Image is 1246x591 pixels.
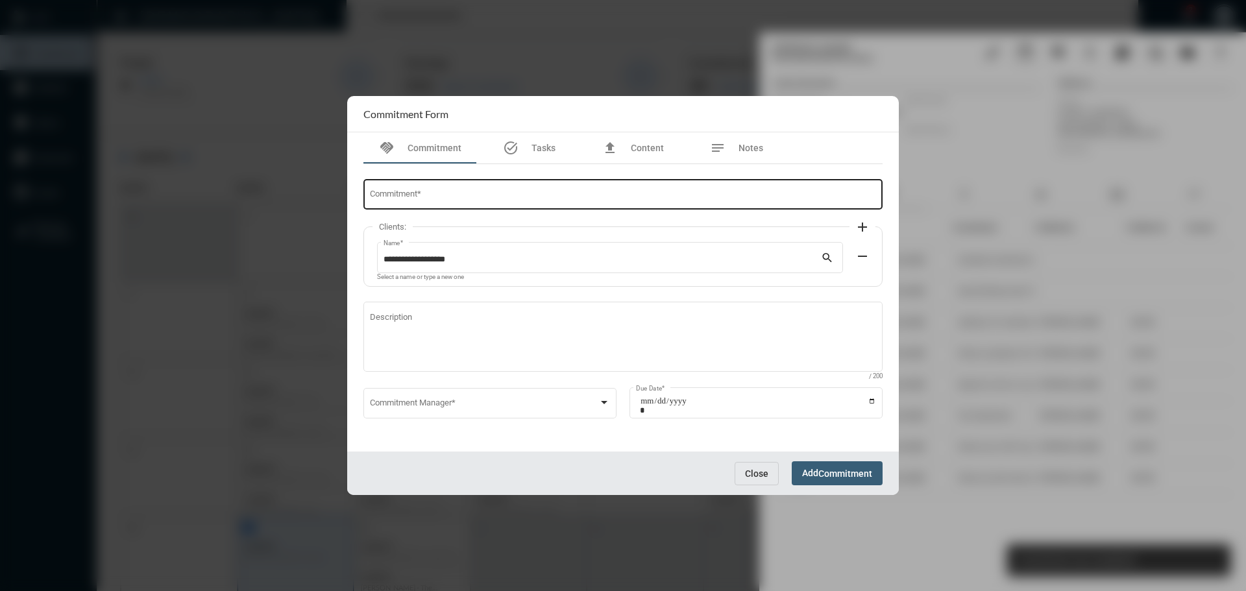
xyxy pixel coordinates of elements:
[373,222,413,232] label: Clients:
[710,140,726,156] mat-icon: notes
[855,248,870,264] mat-icon: remove
[503,140,519,156] mat-icon: task_alt
[377,274,464,281] mat-hint: Select a name or type a new one
[363,108,448,120] h2: Commitment Form
[818,468,872,479] span: Commitment
[602,140,618,156] mat-icon: file_upload
[735,462,779,485] button: Close
[408,143,461,153] span: Commitment
[379,140,395,156] mat-icon: handshake
[739,143,763,153] span: Notes
[792,461,883,485] button: AddCommitment
[802,468,872,478] span: Add
[745,468,768,479] span: Close
[869,373,883,380] mat-hint: / 200
[821,251,837,267] mat-icon: search
[531,143,556,153] span: Tasks
[631,143,664,153] span: Content
[855,219,870,235] mat-icon: add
